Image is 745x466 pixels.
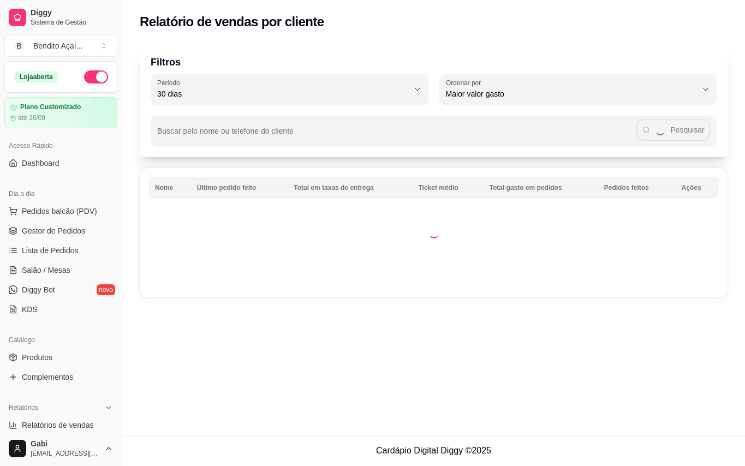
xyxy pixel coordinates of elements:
[22,206,97,217] span: Pedidos balcão (PDV)
[4,97,117,128] a: Plano Customizadoaté 26/09
[4,202,117,220] button: Pedidos balcão (PDV)
[18,113,45,122] article: até 26/09
[4,281,117,298] a: Diggy Botnovo
[140,13,324,31] h2: Relatório de vendas por cliente
[14,40,25,51] span: B
[439,74,717,105] button: Ordenar porMaior valor gasto
[151,55,717,70] p: Filtros
[22,372,73,383] span: Complementos
[22,225,85,236] span: Gestor de Pedidos
[14,71,59,83] div: Loja aberta
[151,74,428,105] button: Período30 dias
[31,8,113,18] span: Diggy
[31,18,113,27] span: Sistema de Gestão
[157,130,636,141] input: Buscar pelo nome ou telefone do cliente
[22,420,94,431] span: Relatórios de vendas
[4,137,117,154] div: Acesso Rápido
[428,228,439,238] div: Loading
[4,261,117,279] a: Salão / Mesas
[31,449,100,458] span: [EMAIL_ADDRESS][DOMAIN_NAME]
[446,88,698,99] span: Maior valor gasto
[4,349,117,366] a: Produtos
[20,103,81,111] article: Plano Customizado
[4,154,117,172] a: Dashboard
[4,416,117,434] a: Relatórios de vendas
[22,158,59,169] span: Dashboard
[22,245,79,256] span: Lista de Pedidos
[22,265,70,276] span: Salão / Mesas
[4,185,117,202] div: Dia a dia
[9,403,38,412] span: Relatórios
[4,435,117,462] button: Gabi[EMAIL_ADDRESS][DOMAIN_NAME]
[4,35,117,57] button: Select a team
[84,70,108,83] button: Alterar Status
[31,439,100,449] span: Gabi
[157,78,183,87] label: Período
[33,40,82,51] div: Bendito Açaí ...
[4,242,117,259] a: Lista de Pedidos
[446,78,485,87] label: Ordenar por
[22,284,55,295] span: Diggy Bot
[22,304,38,315] span: KDS
[157,88,409,99] span: 30 dias
[122,435,745,466] footer: Cardápio Digital Diggy © 2025
[22,352,52,363] span: Produtos
[4,222,117,240] a: Gestor de Pedidos
[4,4,117,31] a: DiggySistema de Gestão
[4,331,117,349] div: Catálogo
[4,368,117,386] a: Complementos
[4,301,117,318] a: KDS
